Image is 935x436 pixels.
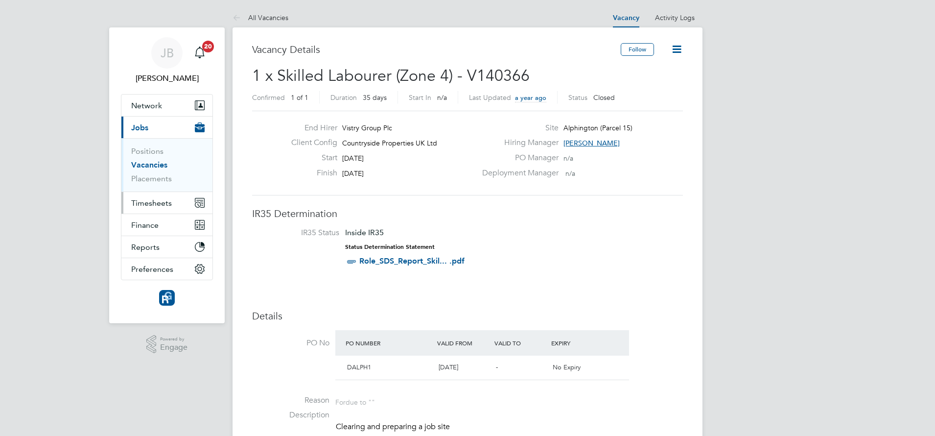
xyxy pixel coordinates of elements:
[347,363,371,371] span: DALPH1
[252,395,329,406] label: Reason
[342,169,364,178] span: [DATE]
[342,139,437,147] span: Countryside Properties UK Ltd
[330,93,357,102] label: Duration
[563,123,632,132] span: Alphington (Parcel 15)
[621,43,654,56] button: Follow
[252,43,621,56] h3: Vacancy Details
[568,93,587,102] label: Status
[131,265,173,274] span: Preferences
[342,123,392,132] span: Vistry Group Plc
[613,14,639,22] a: Vacancy
[252,66,530,85] span: 1 x Skilled Labourer (Zone 4) - V140366
[262,228,339,238] label: IR35 Status
[252,310,683,322] h3: Details
[131,242,160,252] span: Reports
[469,93,511,102] label: Last Updated
[496,363,498,371] span: -
[252,410,329,420] label: Description
[160,343,187,352] span: Engage
[345,243,435,250] strong: Status Determination Statement
[563,154,573,163] span: n/a
[563,139,620,147] span: [PERSON_NAME]
[345,228,384,237] span: Inside IR35
[121,73,213,84] span: Joe Belsten
[336,422,683,435] li: Clearing and preparing a job site
[437,93,447,102] span: n/a
[283,138,337,148] label: Client Config
[233,13,288,22] a: All Vacancies
[146,335,188,354] a: Powered byEngage
[291,93,308,102] span: 1 of 1
[342,154,364,163] span: [DATE]
[476,123,559,133] label: Site
[121,214,212,236] button: Finance
[252,93,285,102] label: Confirmed
[283,168,337,178] label: Finish
[476,138,559,148] label: Hiring Manager
[121,117,212,138] button: Jobs
[283,153,337,163] label: Start
[283,123,337,133] label: End Hirer
[492,334,549,352] div: Valid To
[476,168,559,178] label: Deployment Manager
[121,37,213,84] a: JB[PERSON_NAME]
[131,220,159,230] span: Finance
[363,93,387,102] span: 35 days
[121,138,212,192] div: Jobs
[439,363,458,371] span: [DATE]
[121,290,213,306] a: Go to home page
[202,41,214,52] span: 20
[553,363,581,371] span: No Expiry
[109,27,225,323] nav: Main navigation
[121,95,212,116] button: Network
[549,334,606,352] div: Expiry
[121,258,212,280] button: Preferences
[131,174,172,183] a: Placements
[159,290,175,306] img: resourcinggroup-logo-retina.png
[335,395,375,407] div: For due to ""
[435,334,492,352] div: Valid From
[515,94,546,102] span: a year ago
[409,93,431,102] label: Start In
[131,198,172,208] span: Timesheets
[359,256,465,266] a: Role_SDS_Report_Skil... .pdf
[565,169,575,178] span: n/a
[131,160,167,170] a: Vacancies
[121,236,212,258] button: Reports
[121,192,212,214] button: Timesheets
[655,13,695,22] a: Activity Logs
[161,47,174,59] span: JB
[131,101,162,110] span: Network
[131,123,148,132] span: Jobs
[252,207,683,220] h3: IR35 Determination
[252,338,329,348] label: PO No
[131,146,164,156] a: Positions
[593,93,615,102] span: Closed
[476,153,559,163] label: PO Manager
[160,335,187,343] span: Powered by
[190,37,210,69] a: 20
[343,334,435,352] div: PO Number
